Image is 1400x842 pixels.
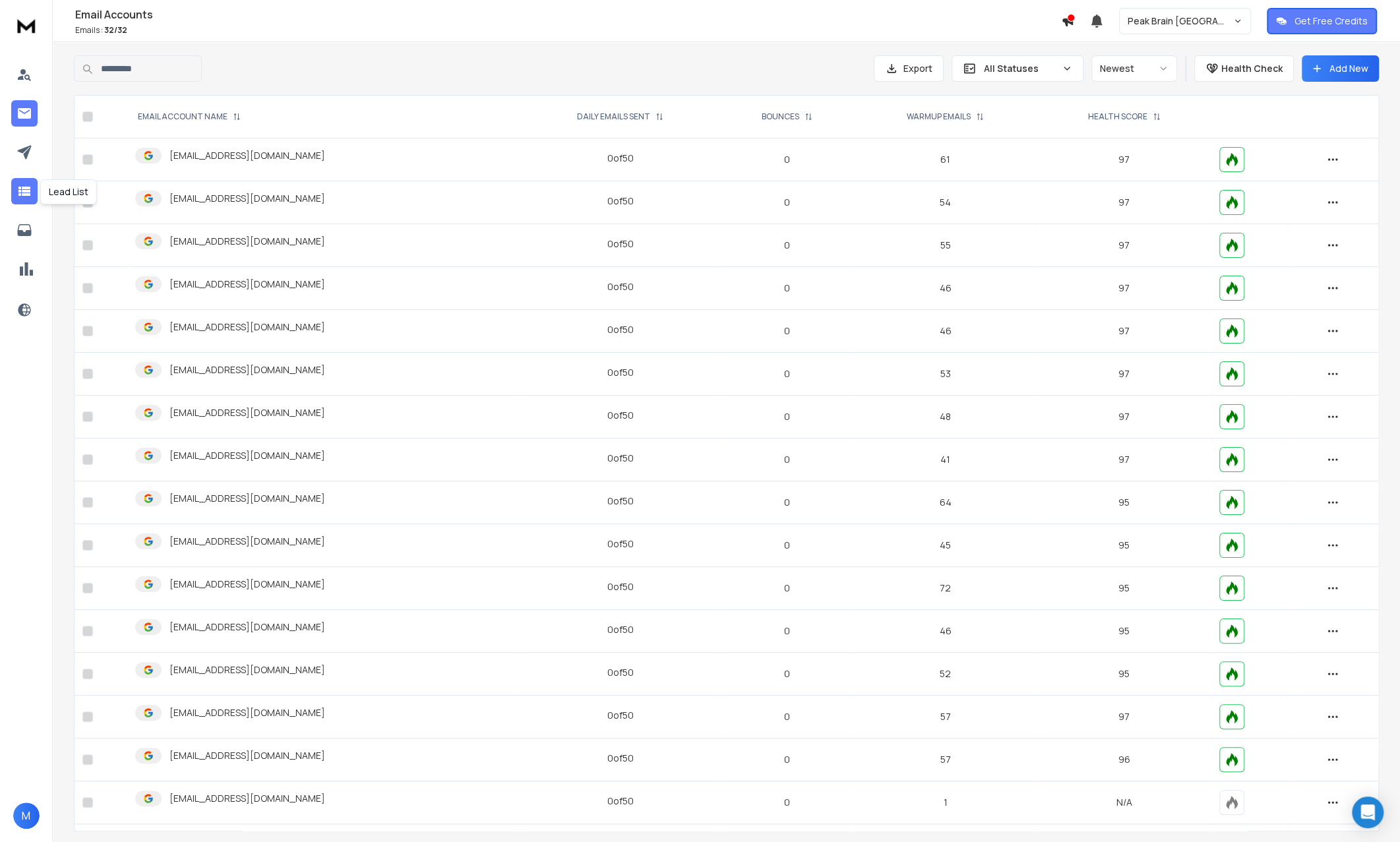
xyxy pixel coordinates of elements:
button: M [13,802,40,829]
p: 0 [728,239,846,252]
td: 96 [1037,738,1211,781]
p: [EMAIL_ADDRESS][DOMAIN_NAME] [169,578,325,591]
p: 0 [728,153,846,166]
td: 72 [854,567,1037,610]
p: [EMAIL_ADDRESS][DOMAIN_NAME] [169,278,325,291]
div: 0 of 50 [607,795,633,808]
td: 46 [854,310,1037,353]
button: Health Check [1194,55,1294,82]
p: 0 [728,624,846,638]
div: 0 of 50 [607,195,633,208]
td: 95 [1037,567,1211,610]
p: 0 [728,753,846,766]
p: 0 [728,582,846,595]
td: 97 [1037,181,1211,224]
td: 95 [1037,610,1211,653]
p: 0 [728,196,846,209]
div: 0 of 50 [607,237,633,251]
p: 0 [728,367,846,380]
div: 0 of 50 [607,752,633,765]
td: 46 [854,267,1037,310]
div: 0 of 50 [607,666,633,679]
p: N/A [1045,796,1203,809]
td: 57 [854,696,1037,738]
p: [EMAIL_ADDRESS][DOMAIN_NAME] [169,235,325,248]
div: 0 of 50 [607,409,633,422]
p: [EMAIL_ADDRESS][DOMAIN_NAME] [169,792,325,805]
div: 0 of 50 [607,709,633,722]
p: 0 [728,410,846,423]
p: Peak Brain [GEOGRAPHIC_DATA] [1128,15,1233,28]
td: 64 [854,481,1037,524]
p: [EMAIL_ADDRESS][DOMAIN_NAME] [169,749,325,762]
p: [EMAIL_ADDRESS][DOMAIN_NAME] [169,406,325,419]
button: Newest [1091,55,1177,82]
p: All Statuses [984,62,1056,75]
p: [EMAIL_ADDRESS][DOMAIN_NAME] [169,363,325,376]
td: 1 [854,781,1037,824]
span: 32 / 32 [104,24,127,36]
td: 97 [1037,696,1211,738]
td: 54 [854,181,1037,224]
p: 0 [728,453,846,466]
p: 0 [728,324,846,338]
p: 0 [728,796,846,809]
div: EMAIL ACCOUNT NAME [138,111,241,122]
p: HEALTH SCORE [1088,111,1147,122]
td: 46 [854,610,1037,653]
td: 61 [854,138,1037,181]
div: 0 of 50 [607,537,633,551]
td: 55 [854,224,1037,267]
p: DAILY EMAILS SENT [577,111,650,122]
button: Add New [1302,55,1379,82]
p: [EMAIL_ADDRESS][DOMAIN_NAME] [169,320,325,334]
td: 95 [1037,653,1211,696]
div: 0 of 50 [607,452,633,465]
button: Get Free Credits [1267,8,1377,34]
p: Health Check [1221,62,1283,75]
td: 95 [1037,481,1211,524]
div: 0 of 50 [607,280,633,293]
p: 0 [728,496,846,509]
p: [EMAIL_ADDRESS][DOMAIN_NAME] [169,192,325,205]
button: Export [874,55,944,82]
p: [EMAIL_ADDRESS][DOMAIN_NAME] [169,449,325,462]
div: 0 of 50 [607,495,633,508]
p: BOUNCES [762,111,799,122]
td: 97 [1037,224,1211,267]
p: [EMAIL_ADDRESS][DOMAIN_NAME] [169,706,325,719]
img: logo [13,13,40,38]
div: Lead List [40,179,97,204]
td: 97 [1037,396,1211,438]
div: 0 of 50 [607,366,633,379]
td: 52 [854,653,1037,696]
p: [EMAIL_ADDRESS][DOMAIN_NAME] [169,535,325,548]
td: 97 [1037,353,1211,396]
td: 97 [1037,438,1211,481]
p: 0 [728,282,846,295]
div: 0 of 50 [607,623,633,636]
td: 57 [854,738,1037,781]
p: [EMAIL_ADDRESS][DOMAIN_NAME] [169,149,325,162]
h1: Email Accounts [75,7,1061,22]
td: 41 [854,438,1037,481]
td: 53 [854,353,1037,396]
p: Get Free Credits [1294,15,1368,28]
td: 97 [1037,310,1211,353]
p: [EMAIL_ADDRESS][DOMAIN_NAME] [169,620,325,634]
p: Emails : [75,25,1061,36]
p: 0 [728,667,846,680]
td: 48 [854,396,1037,438]
td: 97 [1037,267,1211,310]
p: [EMAIL_ADDRESS][DOMAIN_NAME] [169,492,325,505]
p: 0 [728,710,846,723]
div: 0 of 50 [607,580,633,593]
p: WARMUP EMAILS [907,111,971,122]
td: 97 [1037,138,1211,181]
p: 0 [728,539,846,552]
div: 0 of 50 [607,323,633,336]
p: [EMAIL_ADDRESS][DOMAIN_NAME] [169,663,325,677]
td: 45 [854,524,1037,567]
